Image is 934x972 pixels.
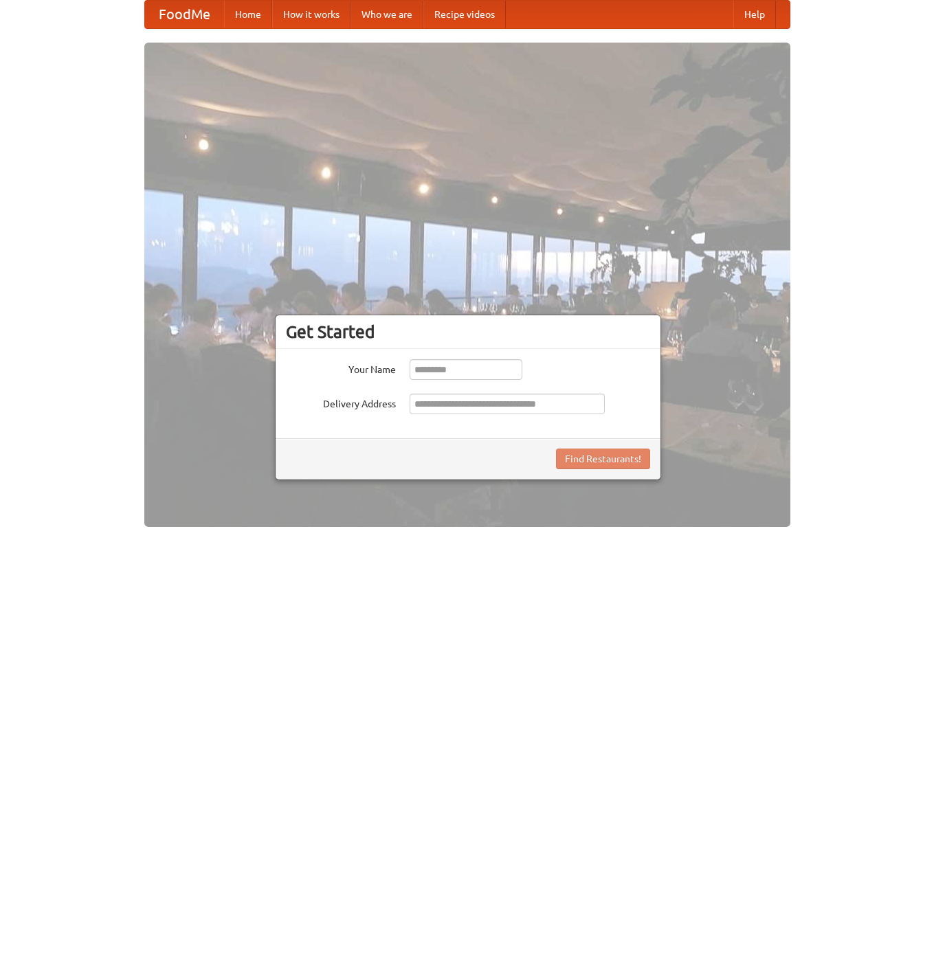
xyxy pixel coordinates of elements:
[145,1,224,28] a: FoodMe
[286,321,650,342] h3: Get Started
[224,1,272,28] a: Home
[286,394,396,411] label: Delivery Address
[556,449,650,469] button: Find Restaurants!
[423,1,506,28] a: Recipe videos
[286,359,396,376] label: Your Name
[733,1,776,28] a: Help
[272,1,351,28] a: How it works
[351,1,423,28] a: Who we are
